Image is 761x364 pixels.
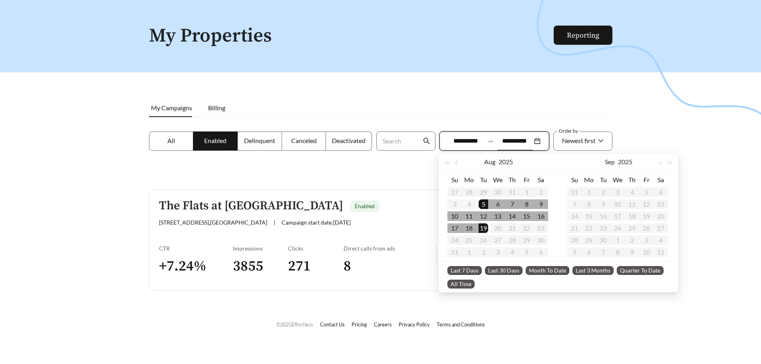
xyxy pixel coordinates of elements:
[208,104,225,111] span: Billing
[244,137,275,144] span: Delinquent
[149,26,554,47] h1: My Properties
[159,257,233,275] h3: + 7.24 %
[567,173,582,186] th: Su
[450,223,459,233] div: 17
[447,266,482,275] span: Last 7 Days
[596,173,610,186] th: Tu
[479,223,488,233] div: 19
[617,266,664,275] span: Quarter To Date
[519,210,534,222] td: 2025-08-15
[491,198,505,210] td: 2025-08-06
[522,199,531,209] div: 8
[522,211,531,221] div: 15
[447,222,462,234] td: 2025-08-17
[464,211,474,221] div: 11
[447,280,475,288] span: All Time
[436,245,437,264] img: line
[536,211,546,221] div: 16
[610,173,625,186] th: We
[447,173,462,186] th: Su
[151,104,192,111] span: My Campaigns
[204,137,227,144] span: Enabled
[479,199,488,209] div: 5
[534,210,548,222] td: 2025-08-16
[654,173,668,186] th: Sa
[282,219,351,226] span: Campaign start date: [DATE]
[484,154,495,170] button: Aug
[159,199,343,213] h5: The Flats at [GEOGRAPHIC_DATA]
[562,137,596,144] span: Newest first
[639,173,654,186] th: Fr
[233,245,288,252] div: Impressions
[567,31,599,40] a: Reporting
[476,198,491,210] td: 2025-08-05
[554,26,612,45] button: Reporting
[344,245,436,252] div: Direct calls from ads
[534,198,548,210] td: 2025-08-09
[355,203,375,209] span: Enabled
[149,189,612,291] a: The Flats at [GEOGRAPHIC_DATA]Enabled[STREET_ADDRESS],[GEOGRAPHIC_DATA]|Campaign start date:[DATE...
[526,266,569,275] span: Month To Date
[534,173,548,186] th: Sa
[493,211,503,221] div: 13
[476,210,491,222] td: 2025-08-12
[625,173,639,186] th: Th
[450,211,459,221] div: 10
[487,137,494,145] span: to
[462,222,476,234] td: 2025-08-18
[487,137,494,145] span: swap-right
[519,173,534,186] th: Fr
[505,198,519,210] td: 2025-08-07
[167,137,175,144] span: All
[499,154,513,170] button: 2025
[344,257,436,275] h3: 8
[519,198,534,210] td: 2025-08-08
[536,199,546,209] div: 9
[159,245,233,252] div: CTR
[291,137,317,144] span: Canceled
[582,173,596,186] th: Mo
[491,173,505,186] th: We
[447,210,462,222] td: 2025-08-10
[274,219,275,226] span: |
[493,199,503,209] div: 6
[491,210,505,222] td: 2025-08-13
[505,210,519,222] td: 2025-08-14
[288,245,344,252] div: Clicks
[618,154,632,170] button: 2025
[332,137,366,144] span: Deactivated
[159,219,267,226] span: [STREET_ADDRESS] , [GEOGRAPHIC_DATA]
[476,222,491,234] td: 2025-08-19
[479,211,488,221] div: 12
[462,173,476,186] th: Mo
[572,266,614,275] span: Last 3 Months
[507,211,517,221] div: 14
[462,210,476,222] td: 2025-08-11
[423,137,430,145] span: search
[464,223,474,233] div: 18
[505,173,519,186] th: Th
[605,154,615,170] button: Sep
[233,257,288,275] h3: 3855
[288,257,344,275] h3: 271
[507,199,517,209] div: 7
[485,266,523,275] span: Last 30 Days
[476,173,491,186] th: Tu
